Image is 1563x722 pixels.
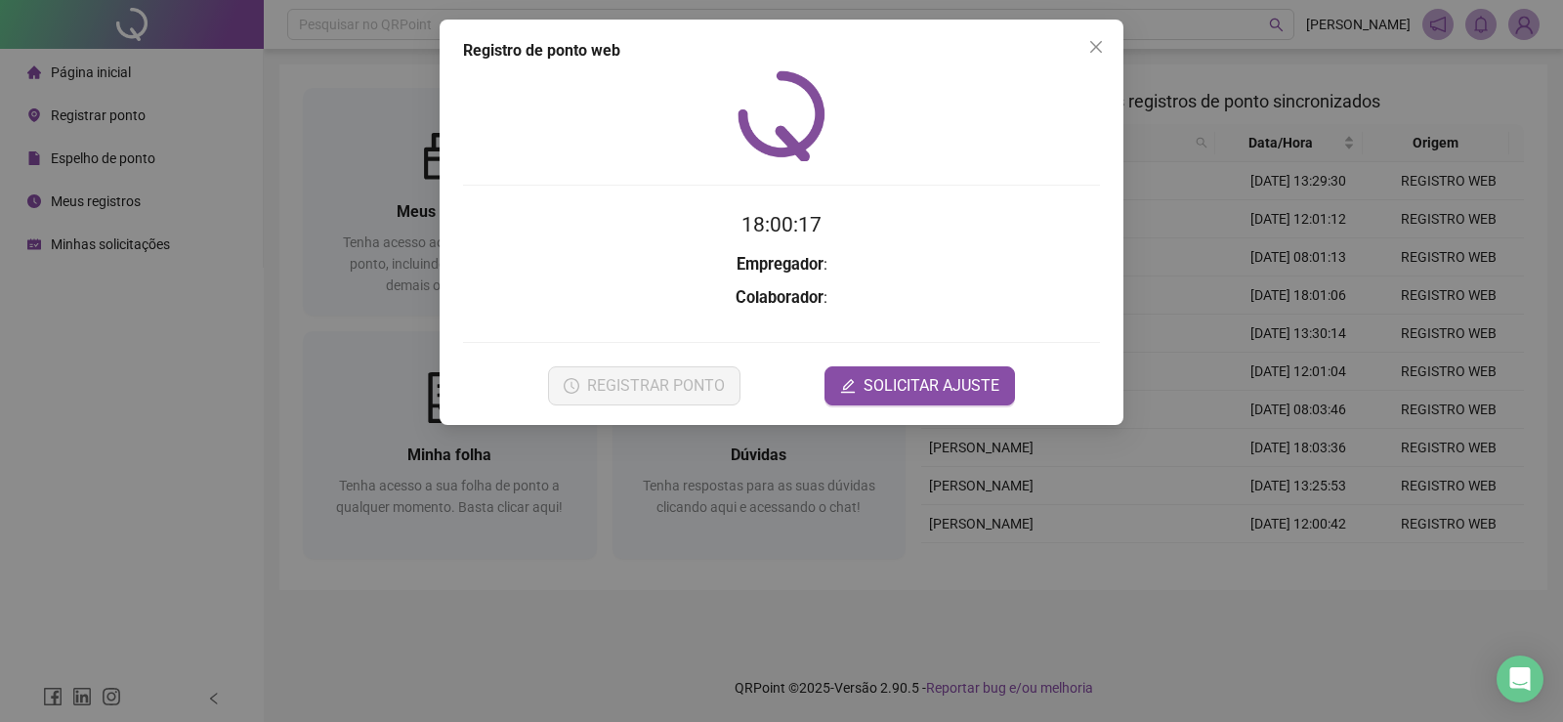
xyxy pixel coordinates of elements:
[1080,31,1112,63] button: Close
[463,285,1100,311] h3: :
[548,366,740,405] button: REGISTRAR PONTO
[737,255,824,274] strong: Empregador
[1088,39,1104,55] span: close
[1497,656,1543,702] div: Open Intercom Messenger
[736,288,824,307] strong: Colaborador
[864,374,999,398] span: SOLICITAR AJUSTE
[741,213,822,236] time: 18:00:17
[738,70,825,161] img: QRPoint
[824,366,1015,405] button: editSOLICITAR AJUSTE
[463,252,1100,277] h3: :
[840,378,856,394] span: edit
[463,39,1100,63] div: Registro de ponto web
